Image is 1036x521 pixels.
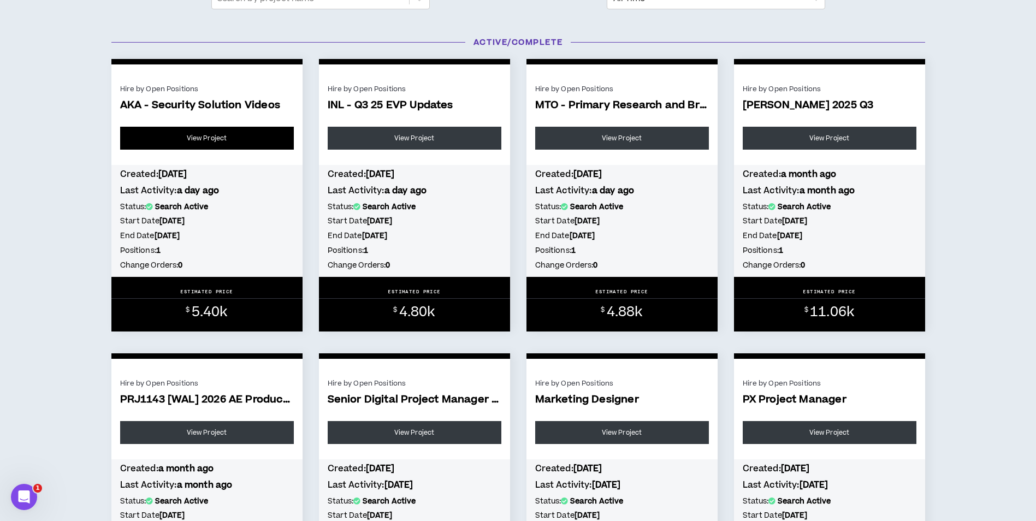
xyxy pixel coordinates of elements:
h5: Change Orders: [743,259,916,271]
h5: Positions: [743,245,916,257]
b: Search Active [363,202,416,212]
div: Hire by Open Positions [328,378,501,388]
sup: $ [186,305,190,315]
span: 1 [33,484,42,493]
b: 1 [156,245,161,256]
b: Search Active [570,496,624,507]
b: [DATE] [158,168,187,180]
b: Search Active [155,202,209,212]
b: 1 [779,245,783,256]
sup: $ [804,305,808,315]
b: [DATE] [384,479,413,491]
h5: Start Date [535,215,709,227]
b: a month ago [800,185,855,197]
h4: Created: [743,168,916,180]
h5: Status: [743,495,916,507]
sup: $ [393,305,397,315]
span: AKA - Security Solution Videos [120,99,294,112]
b: Search Active [570,202,624,212]
span: PX Project Manager [743,394,916,406]
b: a month ago [781,168,837,180]
b: [DATE] [366,463,395,475]
span: 5.40k [192,303,228,322]
h5: End Date [535,230,709,242]
b: Search Active [778,202,831,212]
div: Hire by Open Positions [535,84,709,94]
h4: Last Activity: [535,185,709,197]
b: 1 [364,245,368,256]
h4: Created: [328,168,501,180]
a: View Project [328,127,501,150]
h5: Status: [328,495,501,507]
span: PRJ1143 [WAL] 2026 AE Production [120,394,294,406]
b: [DATE] [159,216,185,227]
h5: Status: [535,201,709,213]
div: Hire by Open Positions [120,378,294,388]
b: [DATE] [782,216,808,227]
h5: End Date [743,230,916,242]
span: [PERSON_NAME] 2025 Q3 [743,99,916,112]
p: ESTIMATED PRICE [388,288,441,295]
a: View Project [535,127,709,150]
b: a day ago [384,185,427,197]
span: 11.06k [810,303,854,322]
b: [DATE] [362,230,388,241]
b: [DATE] [575,216,600,227]
b: a day ago [177,185,219,197]
b: [DATE] [782,510,808,521]
span: Marketing Designer [535,394,709,406]
iframe: Intercom live chat [11,484,37,510]
b: 0 [178,260,182,271]
h4: Created: [535,168,709,180]
b: [DATE] [777,230,803,241]
b: 0 [593,260,597,271]
h5: Status: [328,201,501,213]
div: Hire by Open Positions [743,84,916,94]
a: View Project [743,127,916,150]
a: View Project [328,421,501,444]
b: [DATE] [159,510,185,521]
sup: $ [601,305,605,315]
a: View Project [743,421,916,444]
h4: Last Activity: [120,479,294,491]
h4: Created: [120,463,294,475]
b: Search Active [363,496,416,507]
a: View Project [535,421,709,444]
b: [DATE] [800,479,828,491]
div: Hire by Open Positions [743,378,916,388]
h5: Status: [743,201,916,213]
h4: Last Activity: [328,185,501,197]
h5: Start Date [120,215,294,227]
h4: Last Activity: [535,479,709,491]
h5: End Date [328,230,501,242]
b: [DATE] [155,230,180,241]
h5: Positions: [328,245,501,257]
b: a month ago [158,463,214,475]
b: [DATE] [592,479,621,491]
h5: Positions: [120,245,294,257]
h5: Status: [120,495,294,507]
h4: Last Activity: [328,479,501,491]
h4: Created: [120,168,294,180]
a: View Project [120,127,294,150]
h5: End Date [120,230,294,242]
b: [DATE] [575,510,600,521]
b: [DATE] [573,168,602,180]
p: ESTIMATED PRICE [180,288,233,295]
p: ESTIMATED PRICE [595,288,648,295]
b: [DATE] [367,510,393,521]
b: [DATE] [781,463,810,475]
h5: Start Date [743,215,916,227]
b: 0 [386,260,390,271]
b: 1 [571,245,576,256]
span: Senior Digital Project Manager > Anthem Video ... [328,394,501,406]
div: Hire by Open Positions [120,84,294,94]
h4: Last Activity: [743,479,916,491]
h5: Change Orders: [535,259,709,271]
h5: Status: [535,495,709,507]
b: 0 [801,260,805,271]
span: 4.88k [607,303,643,322]
b: [DATE] [366,168,395,180]
b: Search Active [155,496,209,507]
p: ESTIMATED PRICE [803,288,856,295]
